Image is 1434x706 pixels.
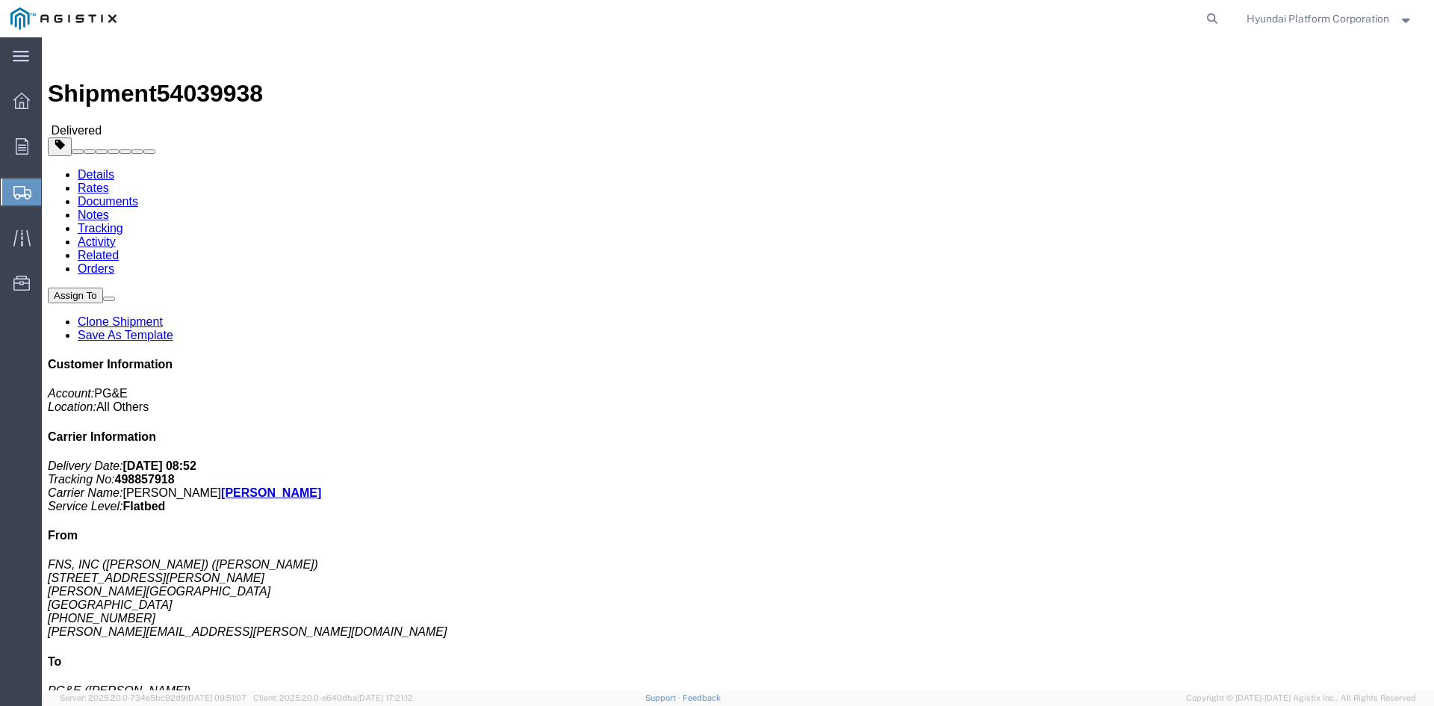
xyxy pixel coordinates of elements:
[683,693,721,702] a: Feedback
[1247,10,1389,27] span: Hyundai Platform Corporation
[645,693,683,702] a: Support
[42,37,1434,690] iframe: FS Legacy Container
[10,7,117,30] img: logo
[357,693,413,702] span: [DATE] 17:21:12
[253,693,413,702] span: Client: 2025.20.0-e640dba
[186,693,246,702] span: [DATE] 09:51:07
[1246,10,1414,28] button: Hyundai Platform Corporation
[60,693,246,702] span: Server: 2025.20.0-734e5bc92d9
[1186,692,1416,705] span: Copyright © [DATE]-[DATE] Agistix Inc., All Rights Reserved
